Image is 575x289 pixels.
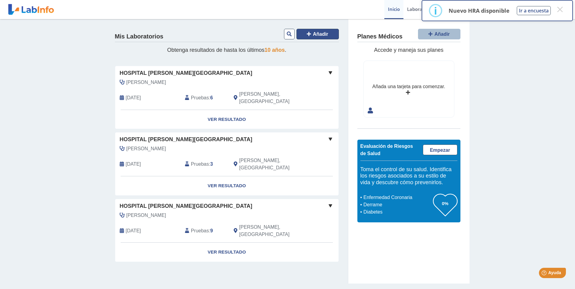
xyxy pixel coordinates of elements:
[126,94,141,101] span: 2025-09-27
[210,228,213,233] b: 9
[296,29,339,39] button: Añadir
[120,135,252,144] span: Hospital [PERSON_NAME][GEOGRAPHIC_DATA]
[265,47,285,53] span: 10 años
[362,208,433,216] li: Diabetes
[115,176,339,195] a: Ver Resultado
[374,47,443,53] span: Accede y maneja sus planes
[191,94,209,101] span: Pruebas
[362,194,433,201] li: Enfermedad Coronaria
[126,145,166,152] span: Godreau Bartolomei, Luis
[239,91,306,105] span: Ponce, PR
[120,202,252,210] span: Hospital [PERSON_NAME][GEOGRAPHIC_DATA]
[180,91,229,105] div: :
[434,5,437,16] div: i
[239,224,306,238] span: Ponce, PR
[423,144,457,155] a: Empezar
[521,265,568,282] iframe: Help widget launcher
[239,157,306,171] span: Ponce, PR
[517,6,551,15] button: Ir a encuesta
[115,243,339,262] a: Ver Resultado
[191,227,209,234] span: Pruebas
[430,148,450,153] span: Empezar
[360,144,413,156] span: Evaluación de Riesgos de Salud
[210,95,213,100] b: 6
[115,110,339,129] a: Ver Resultado
[434,32,450,37] span: Añadir
[191,161,209,168] span: Pruebas
[357,33,403,40] h4: Planes Médicos
[360,166,457,186] h5: Toma el control de su salud. Identifica los riesgos asociados a su estilo de vida y descubre cómo...
[126,212,166,219] span: Planell Dosal, Carlos
[167,47,286,53] span: Obtenga resultados de hasta los últimos .
[126,161,141,168] span: 2025-07-10
[433,200,457,207] h3: 0%
[418,29,460,39] button: Añadir
[115,33,163,40] h4: Mis Laboratorios
[372,83,445,90] div: Añada una tarjeta para comenzar.
[313,32,328,37] span: Añadir
[180,224,229,238] div: :
[362,201,433,208] li: Derrame
[126,227,141,234] span: 2023-12-23
[126,79,166,86] span: Rivera Toledo, Jose
[449,7,510,14] p: Nuevo HRA disponible
[120,69,252,77] span: Hospital [PERSON_NAME][GEOGRAPHIC_DATA]
[210,161,213,167] b: 3
[554,4,565,15] button: Close this dialog
[180,157,229,171] div: :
